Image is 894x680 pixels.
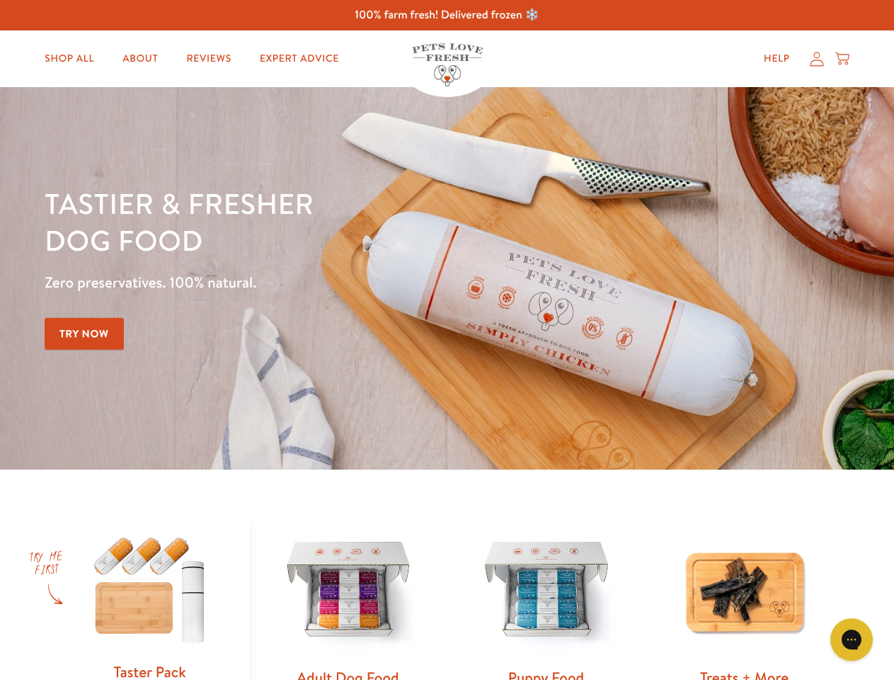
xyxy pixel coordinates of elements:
[823,613,880,666] iframe: Gorgias live chat messenger
[752,45,801,73] a: Help
[45,270,581,295] p: Zero preservatives. 100% natural.
[33,45,105,73] a: Shop All
[175,45,242,73] a: Reviews
[111,45,169,73] a: About
[248,45,350,73] a: Expert Advice
[45,318,124,350] a: Try Now
[45,185,581,259] h1: Tastier & fresher dog food
[412,43,483,86] img: Pets Love Fresh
